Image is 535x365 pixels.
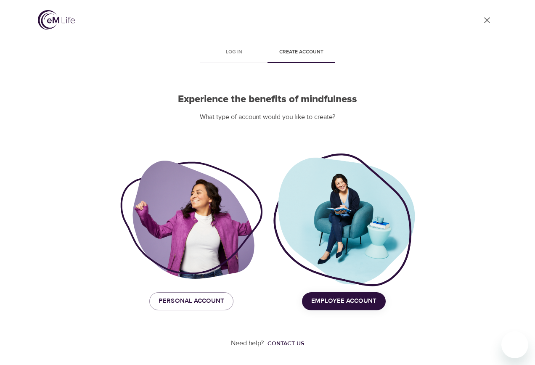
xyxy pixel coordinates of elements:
[149,292,233,310] button: Personal Account
[501,331,528,358] iframe: Button to launch messaging window
[302,292,386,310] button: Employee Account
[273,48,330,57] span: Create account
[477,10,497,30] a: close
[311,296,376,307] span: Employee Account
[120,93,415,106] h2: Experience the benefits of mindfulness
[264,339,304,348] a: Contact us
[205,48,262,57] span: Log in
[120,112,415,122] p: What type of account would you like to create?
[38,10,75,30] img: logo
[267,339,304,348] div: Contact us
[231,339,264,348] p: Need help?
[159,296,224,307] span: Personal Account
